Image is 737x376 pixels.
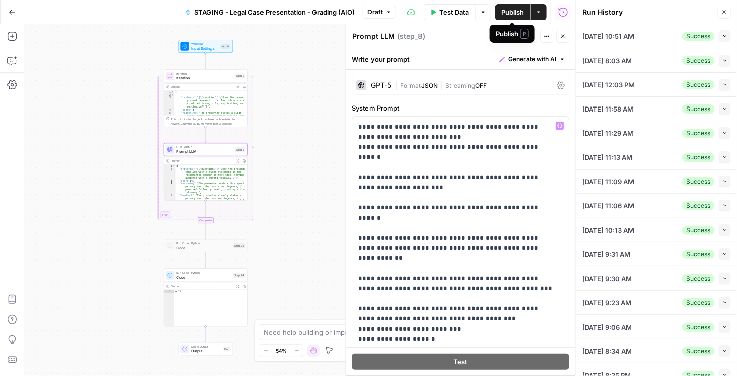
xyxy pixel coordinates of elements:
[176,271,231,275] span: Run Code · Python
[582,274,632,284] span: [DATE] 9:30 AM
[582,104,634,114] span: [DATE] 11:58 AM
[191,46,218,51] span: Input Settings
[582,128,634,138] span: [DATE] 11:29 AM
[176,145,233,150] span: LLM · GPT-5
[501,7,524,17] span: Publish
[233,273,245,278] div: Step 24
[682,274,715,283] div: Success
[205,53,206,69] g: Edge from start to step_9
[509,55,557,64] span: Generate with AI
[205,127,206,142] g: Edge from step_9 to step_8
[171,284,233,289] div: Output
[191,345,221,349] span: Single Output
[164,40,248,53] div: WorkflowInput SettingsInputs
[582,346,632,356] span: [DATE] 8:34 AM
[235,147,245,152] div: Step 8
[520,29,529,39] span: P
[398,31,426,41] span: ( step_8 )
[164,194,176,245] div: 5
[582,322,632,332] span: [DATE] 9:06 AM
[164,290,174,293] div: 1
[221,44,231,49] div: Inputs
[363,6,396,19] button: Draft
[682,323,715,332] div: Success
[191,42,218,46] span: Workflow
[181,122,202,125] span: Copy the output
[171,90,174,93] span: Toggle code folding, rows 1 through 8
[682,32,715,41] div: Success
[682,153,715,162] div: Success
[422,82,438,89] span: JSON
[682,177,715,186] div: Success
[682,56,715,65] div: Success
[164,182,176,194] div: 4
[164,109,174,112] div: 4
[205,252,206,268] g: Edge from step_26 to step_24
[495,4,530,20] button: Publish
[171,117,245,126] div: This output is too large & has been abbreviated for review. to view the full content.
[164,69,248,127] div: LoopIterationIterationStep 9Output[ { "criteria":"{\"question\":\"Does the presenter present rese...
[582,80,635,90] span: [DATE] 12:03 PM
[179,4,361,20] button: STAGING - Legal Case Presentation - Grading (AIO)
[164,179,176,182] div: 3
[172,165,175,168] span: Toggle code folding, rows 1 through 11
[194,7,355,17] span: STAGING - Legal Case Presentation - Grading (AIO)
[171,158,233,163] div: Output
[164,168,176,180] div: 2
[371,82,392,89] div: GPT-5
[164,239,248,252] div: Run Code · PythonCodeStep 26
[205,326,206,342] g: Edge from step_24 to end
[176,71,233,76] span: Iteration
[171,85,233,89] div: Output
[176,75,233,81] span: Iteration
[682,347,715,356] div: Success
[352,103,570,113] label: System Prompt
[346,48,576,69] div: Write your prompt
[682,80,715,89] div: Success
[164,143,248,201] div: LLM · GPT-5Prompt LLMStep 8Output{ "criteria":"{\"question\":\"Does the presenter conclude with a...
[582,177,634,187] span: [DATE] 11:09 AM
[235,73,245,78] div: Step 9
[582,56,632,66] span: [DATE] 8:03 AM
[164,112,174,130] div: 5
[396,80,401,90] span: |
[582,298,631,308] span: [DATE] 9:23 AM
[176,241,231,246] span: Run Code · Python
[476,82,487,89] span: OFF
[176,275,231,280] span: Code
[164,90,174,93] div: 1
[682,129,715,138] div: Success
[582,201,634,211] span: [DATE] 11:06 AM
[682,104,715,114] div: Success
[582,249,630,259] span: [DATE] 9:31 AM
[353,31,395,41] textarea: Prompt LLM
[582,31,634,41] span: [DATE] 10:51 AM
[507,30,538,43] button: Test
[682,226,715,235] div: Success
[164,268,248,326] div: Run Code · PythonCodeStep 24Outputnull
[439,7,469,17] span: Test Data
[682,201,715,210] div: Success
[424,4,475,20] button: Test Data
[164,217,248,223] div: Complete
[191,348,221,354] span: Output
[233,243,245,248] div: Step 26
[682,250,715,259] div: Success
[205,223,206,239] g: Edge from step_9-iteration-end to step_26
[582,225,634,235] span: [DATE] 10:13 AM
[171,93,174,96] span: Toggle code folding, rows 2 through 7
[164,343,248,356] div: Single OutputOutputEnd
[352,354,570,370] button: Test
[164,93,174,96] div: 2
[176,149,233,154] span: Prompt LLM
[367,8,383,17] span: Draft
[276,347,287,355] span: 54%
[682,298,715,307] div: Success
[164,96,174,109] div: 3
[198,217,214,223] div: Complete
[164,165,176,168] div: 1
[223,347,230,352] div: End
[496,52,570,66] button: Generate with AI
[446,82,476,89] span: Streaming
[582,152,633,163] span: [DATE] 11:13 AM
